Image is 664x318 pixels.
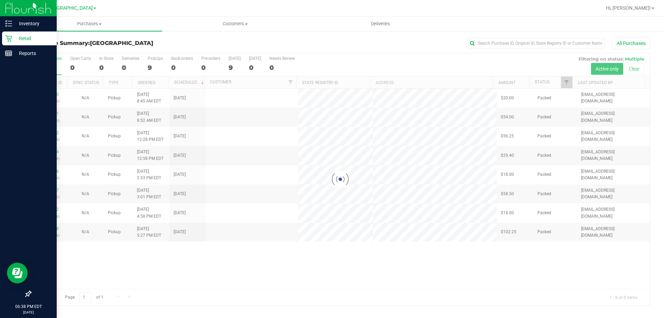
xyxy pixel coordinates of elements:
[17,21,162,27] span: Purchases
[3,303,54,310] p: 06:38 PM EDT
[612,37,650,49] button: All Purchases
[12,19,54,28] p: Inventory
[30,40,237,46] h3: Purchase Summary:
[467,38,605,48] input: Search Purchase ID, Original ID, State Registry ID or Customer Name...
[12,34,54,43] p: Retail
[606,5,651,11] span: Hi, [PERSON_NAME]!
[5,35,12,42] inline-svg: Retail
[17,17,162,31] a: Purchases
[308,17,453,31] a: Deliveries
[90,40,153,46] span: [GEOGRAPHIC_DATA]
[12,49,54,57] p: Reports
[3,310,54,315] p: [DATE]
[163,21,307,27] span: Customers
[162,17,308,31] a: Customers
[5,50,12,57] inline-svg: Reports
[45,5,93,11] span: [GEOGRAPHIC_DATA]
[5,20,12,27] inline-svg: Inventory
[7,263,28,283] iframe: Resource center
[362,21,399,27] span: Deliveries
